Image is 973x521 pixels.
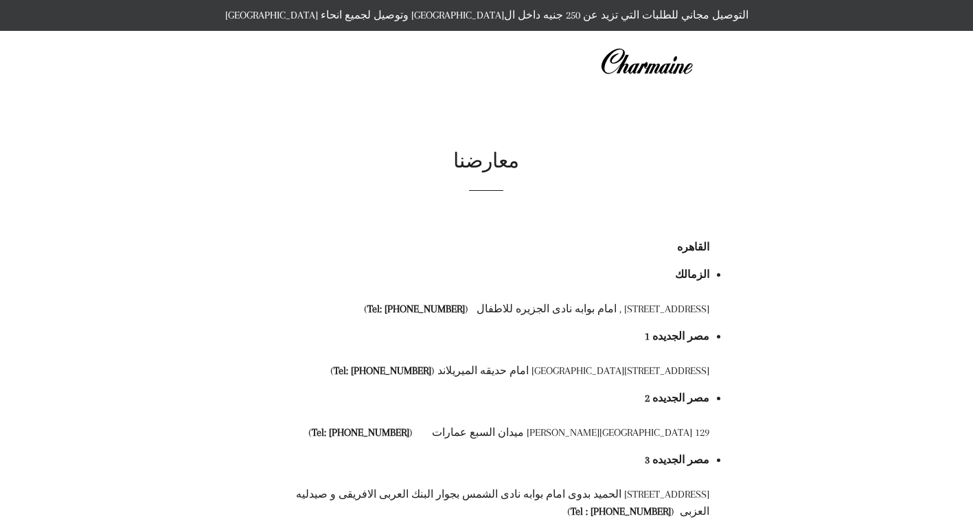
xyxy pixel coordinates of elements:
[367,303,465,315] strong: Tel: [PHONE_NUMBER]
[645,392,709,404] strong: مصر الجديده 2
[263,424,709,441] div: 129 [GEOGRAPHIC_DATA][PERSON_NAME] ميدان السبع عمارات ( )
[312,426,409,439] strong: Tel: [PHONE_NUMBER]
[205,148,768,176] h1: معارضنا
[263,301,709,318] div: [STREET_ADDRESS] , امام بوابه نادى الجزيره للاطفال ( )
[675,268,709,281] strong: الزمالك
[571,505,671,518] strong: Tel : [PHONE_NUMBER]
[645,454,709,466] strong: مصر الجديده 3
[600,47,693,77] img: Charmaine Egypt
[677,241,709,253] strong: القاهره
[263,486,709,520] div: [STREET_ADDRESS] الحميد بدوى امام بوابه نادى الشمس بجوار البنك العربى الافريقى و صيدليه العزبى ( )
[645,330,709,343] strong: مصر الجديده 1
[334,364,431,377] strong: Tel: [PHONE_NUMBER]
[263,362,709,380] div: [STREET_ADDRESS][GEOGRAPHIC_DATA] امام حديقه الميريلاند ( )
